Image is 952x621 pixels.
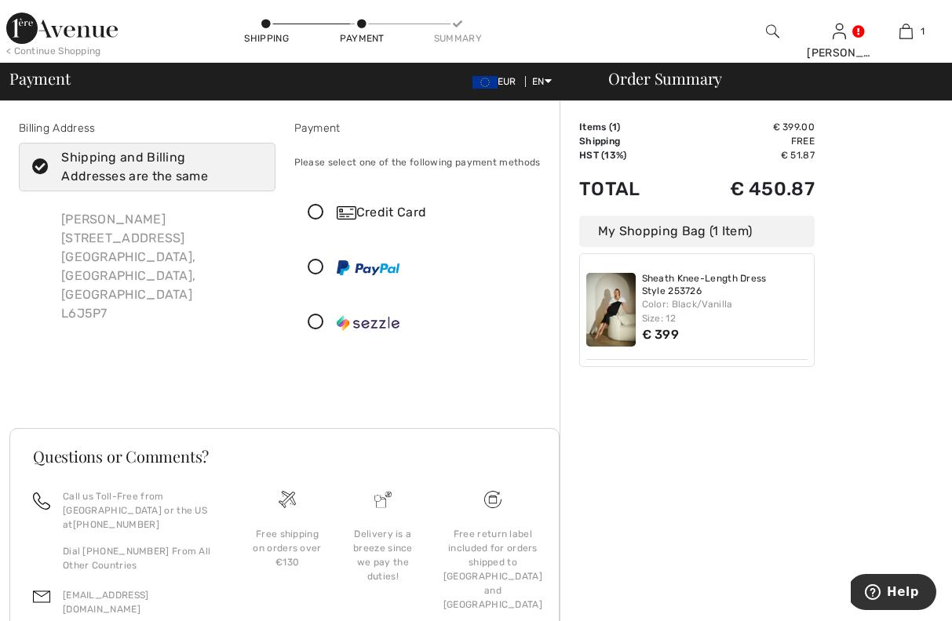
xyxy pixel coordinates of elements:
[899,22,913,41] img: My Bag
[279,491,296,508] img: Free shipping on orders over &#8364;130
[677,162,815,216] td: € 450.87
[642,273,808,297] a: Sheath Knee-Length Dress Style 253726
[337,260,399,275] img: PayPal
[294,120,551,136] div: Payment
[921,24,925,38] span: 1
[642,297,808,325] div: Color: Black/Vanilla Size: 12
[642,327,680,342] span: € 399
[434,31,481,45] div: Summary
[579,120,677,134] td: Items ( )
[337,203,539,222] div: Credit Card
[586,273,636,347] img: Sheath Knee-Length Dress Style 253726
[766,22,779,41] img: search the website
[874,22,939,41] a: 1
[807,45,872,61] div: [PERSON_NAME]
[532,76,552,87] span: EN
[33,448,536,464] h3: Questions or Comments?
[579,134,677,148] td: Shipping
[833,22,846,41] img: My Info
[612,122,617,133] span: 1
[472,76,498,89] img: Euro
[579,148,677,162] td: HST (13%)
[833,24,846,38] a: Sign In
[6,44,101,58] div: < Continue Shopping
[33,588,50,605] img: email
[33,492,50,510] img: call
[337,315,399,331] img: Sezzle
[579,162,677,216] td: Total
[374,491,392,508] img: Delivery is a breeze since we pay the duties!
[851,574,936,613] iframe: Opens a widget where you can find more information
[19,120,275,136] div: Billing Address
[63,544,221,572] p: Dial [PHONE_NUMBER] From All Other Countries
[579,216,815,247] div: My Shopping Bag (1 Item)
[252,527,323,569] div: Free shipping on orders over €130
[484,491,502,508] img: Free shipping on orders over &#8364;130
[677,148,815,162] td: € 51.87
[338,31,385,45] div: Payment
[63,590,149,615] a: [EMAIL_ADDRESS][DOMAIN_NAME]
[677,120,815,134] td: € 399.00
[589,71,943,86] div: Order Summary
[49,198,275,336] div: [PERSON_NAME] [STREET_ADDRESS] [GEOGRAPHIC_DATA], [GEOGRAPHIC_DATA], [GEOGRAPHIC_DATA] L6J5P7
[73,519,159,530] a: [PHONE_NUMBER]
[9,71,70,86] span: Payment
[337,206,356,220] img: Credit Card
[348,527,418,583] div: Delivery is a breeze since we pay the duties!
[63,489,221,532] p: Call us Toll-Free from [GEOGRAPHIC_DATA] or the US at
[6,13,118,44] img: 1ère Avenue
[472,76,523,87] span: EUR
[243,31,290,45] div: Shipping
[61,148,251,186] div: Shipping and Billing Addresses are the same
[677,134,815,148] td: Free
[294,143,551,182] div: Please select one of the following payment methods
[443,527,542,612] div: Free return label included for orders shipped to [GEOGRAPHIC_DATA] and [GEOGRAPHIC_DATA]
